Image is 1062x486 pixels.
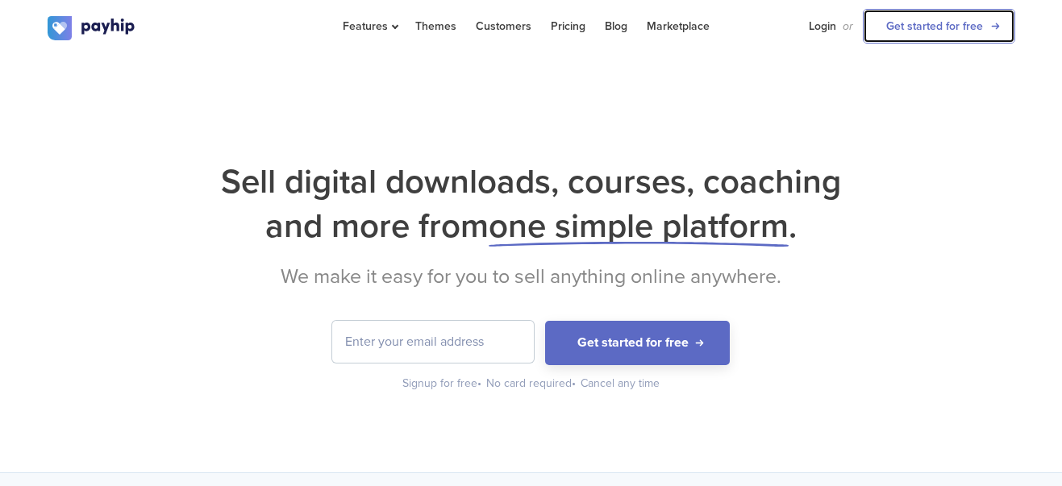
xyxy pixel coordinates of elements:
div: No card required [486,376,577,392]
span: one simple platform [489,206,789,247]
a: Get started for free [863,9,1015,44]
input: Enter your email address [332,321,534,363]
img: logo.svg [48,16,136,40]
button: Get started for free [545,321,730,365]
h2: We make it easy for you to sell anything online anywhere. [48,264,1015,289]
span: . [789,206,797,247]
div: Cancel any time [581,376,660,392]
span: • [572,376,576,390]
div: Signup for free [402,376,483,392]
span: • [477,376,481,390]
h1: Sell digital downloads, courses, coaching and more from [48,160,1015,248]
span: Features [343,19,396,33]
